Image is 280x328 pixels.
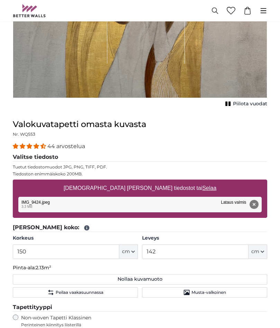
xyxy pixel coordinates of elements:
[13,274,267,284] button: Nollaa kuvamuoto
[13,223,267,232] legend: [PERSON_NAME] koko:
[249,244,267,259] button: cm
[13,235,138,242] label: Korkeus
[13,4,46,17] img: Betterwalls
[13,164,267,170] p: Tuetut tiedostomuodot JPG, PNG, TIFF, PDF.
[47,143,85,149] span: 44 arvostelua
[223,99,267,109] button: Piilota vuodat
[13,119,267,130] h1: Valokuvatapetti omasta kuvasta
[13,171,267,177] p: Tiedoston enimmäiskoko 200MB.
[13,132,35,137] span: Nr. WQ553
[13,153,267,162] legend: Valitse tiedosto
[122,248,130,255] span: cm
[13,287,138,298] button: Peilaa vaakasuunnassa
[13,143,47,149] span: 4.34 stars
[142,287,267,298] button: Musta-valkoinen
[233,100,267,107] span: Piilota vuodat
[13,264,267,271] p: Pinta-ala:
[21,315,151,328] label: Non-woven Tapetti Klassinen
[21,322,151,328] span: Perinteinen kiinnitys liisterillä
[202,185,216,191] u: Selaa
[61,181,219,195] label: [DEMOGRAPHIC_DATA] [PERSON_NAME] tiedostot tai
[119,244,138,259] button: cm
[192,290,226,295] span: Musta-valkoinen
[56,290,103,295] span: Peilaa vaakasuunnassa
[36,264,51,271] span: 2.13m²
[13,303,267,312] legend: Tapettityyppi
[142,235,267,242] label: Leveys
[251,248,259,255] span: cm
